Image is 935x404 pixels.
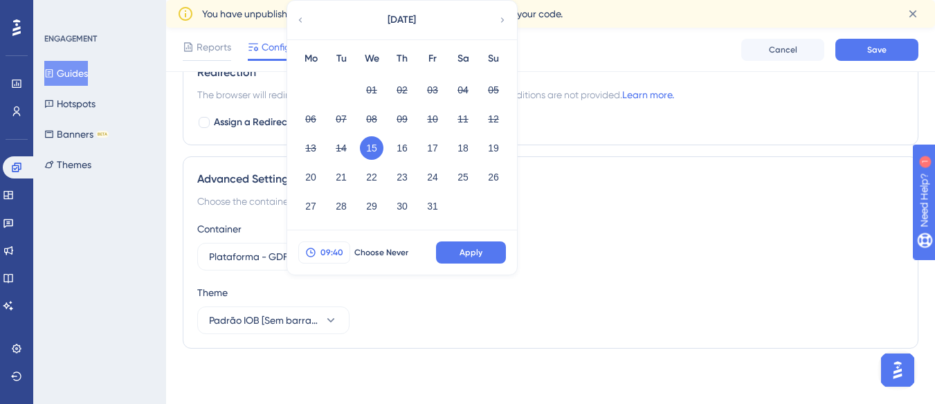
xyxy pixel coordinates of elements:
[299,194,323,218] button: 27
[451,136,475,160] button: 18
[96,131,109,138] div: BETA
[209,312,318,329] span: Padrão IOB [Sem barra de progresso]
[360,136,383,160] button: 15
[326,50,356,67] div: Tu
[387,50,417,67] div: Th
[390,107,414,131] button: 09
[44,91,96,116] button: Hotspots
[451,78,475,102] button: 04
[769,44,797,55] span: Cancel
[209,248,293,265] span: Plataforma - GDFe
[350,241,412,264] button: Choose Never
[421,194,444,218] button: 31
[354,247,408,258] span: Choose Never
[197,221,904,237] div: Container
[197,171,904,187] div: Advanced Settings
[329,194,353,218] button: 28
[417,50,448,67] div: Fr
[44,122,109,147] button: BannersBETA
[202,6,563,22] span: You have unpublished changes. Click on ‘PUBLISH CHANGES’ to update your code.
[44,152,91,177] button: Themes
[197,64,904,81] div: Redirection
[197,243,350,270] button: Plataforma - GDFe
[421,78,444,102] button: 03
[451,165,475,189] button: 25
[741,39,824,61] button: Cancel
[44,61,88,86] button: Guides
[298,241,350,264] button: 09:40
[436,241,506,264] button: Apply
[390,78,414,102] button: 02
[460,247,482,258] span: Apply
[197,39,231,55] span: Reports
[390,194,414,218] button: 30
[482,78,505,102] button: 05
[299,165,323,189] button: 20
[332,6,471,34] button: [DATE]
[197,306,350,334] button: Padrão IOB [Sem barra de progresso]
[482,165,505,189] button: 26
[421,165,444,189] button: 24
[451,107,475,131] button: 11
[96,7,100,18] div: 1
[622,89,674,100] a: Learn more.
[390,136,414,160] button: 16
[835,39,918,61] button: Save
[197,284,904,301] div: Theme
[478,50,509,67] div: Su
[299,107,323,131] button: 06
[482,107,505,131] button: 12
[320,247,343,258] span: 09:40
[197,193,904,210] div: Choose the container and theme for the guide.
[299,136,323,160] button: 13
[296,50,326,67] div: Mo
[877,349,918,391] iframe: UserGuiding AI Assistant Launcher
[482,136,505,160] button: 19
[329,107,353,131] button: 07
[329,136,353,160] button: 14
[214,114,323,131] span: Assign a Redirection URL
[44,33,97,44] div: ENGAGEMENT
[867,44,887,55] span: Save
[33,3,87,20] span: Need Help?
[329,165,353,189] button: 21
[197,86,674,103] span: The browser will redirect to the “Redirection URL” when the Targeting Conditions are not provided.
[388,12,416,28] span: [DATE]
[360,107,383,131] button: 08
[448,50,478,67] div: Sa
[421,136,444,160] button: 17
[360,78,383,102] button: 01
[421,107,444,131] button: 10
[360,194,383,218] button: 29
[356,50,387,67] div: We
[262,39,323,55] span: Configuration
[390,165,414,189] button: 23
[360,165,383,189] button: 22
